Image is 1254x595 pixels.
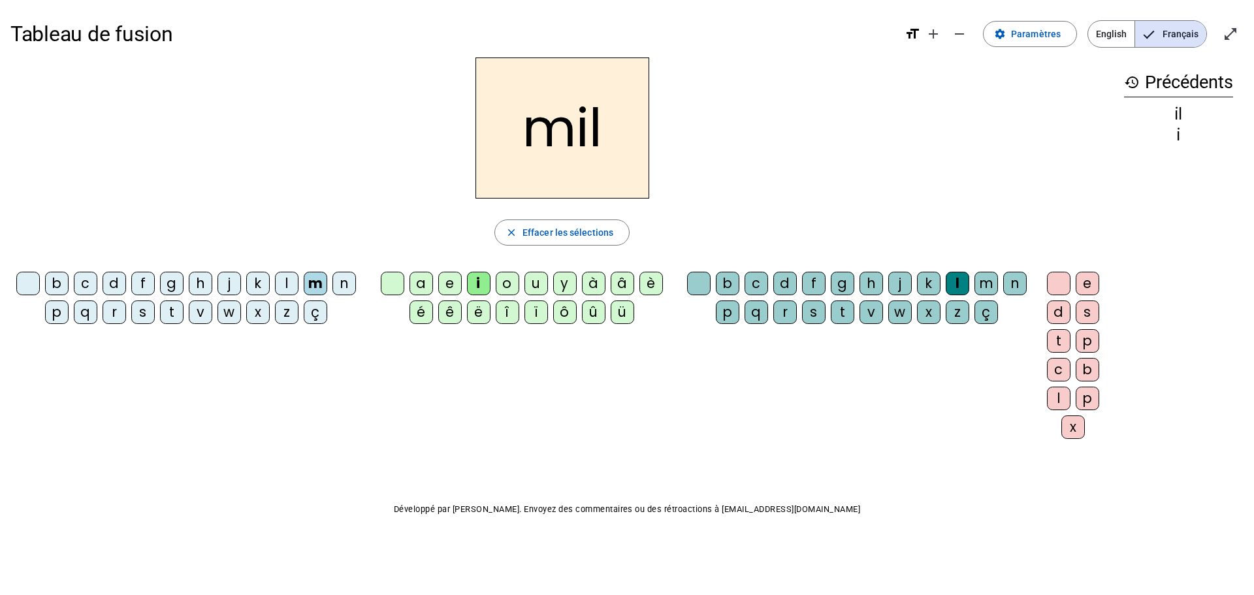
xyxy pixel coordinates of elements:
button: Entrer en plein écran [1217,21,1244,47]
mat-icon: add [925,26,941,42]
div: x [246,300,270,324]
div: l [275,272,298,295]
div: y [553,272,577,295]
span: Paramètres [1011,26,1061,42]
span: Français [1135,21,1206,47]
div: o [496,272,519,295]
div: ô [553,300,577,324]
mat-icon: open_in_full [1223,26,1238,42]
div: b [716,272,739,295]
div: x [917,300,940,324]
div: ë [467,300,490,324]
div: r [773,300,797,324]
div: a [410,272,433,295]
div: è [639,272,663,295]
div: e [438,272,462,295]
div: u [524,272,548,295]
div: ç [974,300,998,324]
h2: mil [475,57,649,199]
div: z [275,300,298,324]
div: k [917,272,940,295]
div: x [1061,415,1085,439]
div: é [410,300,433,324]
div: î [496,300,519,324]
div: m [974,272,998,295]
div: i [467,272,490,295]
div: p [716,300,739,324]
mat-icon: close [506,227,517,238]
div: h [860,272,883,295]
button: Augmenter la taille de la police [920,21,946,47]
div: l [946,272,969,295]
div: s [131,300,155,324]
div: t [160,300,184,324]
div: j [888,272,912,295]
div: n [1003,272,1027,295]
div: r [103,300,126,324]
div: t [831,300,854,324]
div: û [582,300,605,324]
mat-button-toggle-group: Language selection [1087,20,1207,48]
mat-icon: settings [994,28,1006,40]
button: Paramètres [983,21,1077,47]
button: Diminuer la taille de la police [946,21,973,47]
div: ü [611,300,634,324]
div: f [802,272,826,295]
div: p [1076,387,1099,410]
div: q [745,300,768,324]
div: s [802,300,826,324]
div: v [189,300,212,324]
div: p [1076,329,1099,353]
div: j [217,272,241,295]
div: c [745,272,768,295]
div: s [1076,300,1099,324]
div: g [831,272,854,295]
div: m [304,272,327,295]
div: d [1047,300,1070,324]
mat-icon: format_size [905,26,920,42]
h3: Précédents [1124,68,1233,97]
div: c [1047,358,1070,381]
div: q [74,300,97,324]
span: English [1088,21,1134,47]
div: h [189,272,212,295]
div: w [888,300,912,324]
div: ê [438,300,462,324]
mat-icon: history [1124,74,1140,90]
div: w [217,300,241,324]
div: n [332,272,356,295]
div: t [1047,329,1070,353]
h1: Tableau de fusion [10,13,894,55]
div: â [611,272,634,295]
div: à [582,272,605,295]
div: b [1076,358,1099,381]
span: Effacer les sélections [522,225,613,240]
mat-icon: remove [952,26,967,42]
div: k [246,272,270,295]
div: il [1124,106,1233,122]
div: l [1047,387,1070,410]
div: ç [304,300,327,324]
div: e [1076,272,1099,295]
div: b [45,272,69,295]
div: d [773,272,797,295]
p: Développé par [PERSON_NAME]. Envoyez des commentaires ou des rétroactions à [EMAIL_ADDRESS][DOMAI... [10,502,1244,517]
div: i [1124,127,1233,143]
div: z [946,300,969,324]
div: p [45,300,69,324]
div: ï [524,300,548,324]
div: c [74,272,97,295]
div: f [131,272,155,295]
div: v [860,300,883,324]
div: d [103,272,126,295]
button: Effacer les sélections [494,219,630,246]
div: g [160,272,184,295]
